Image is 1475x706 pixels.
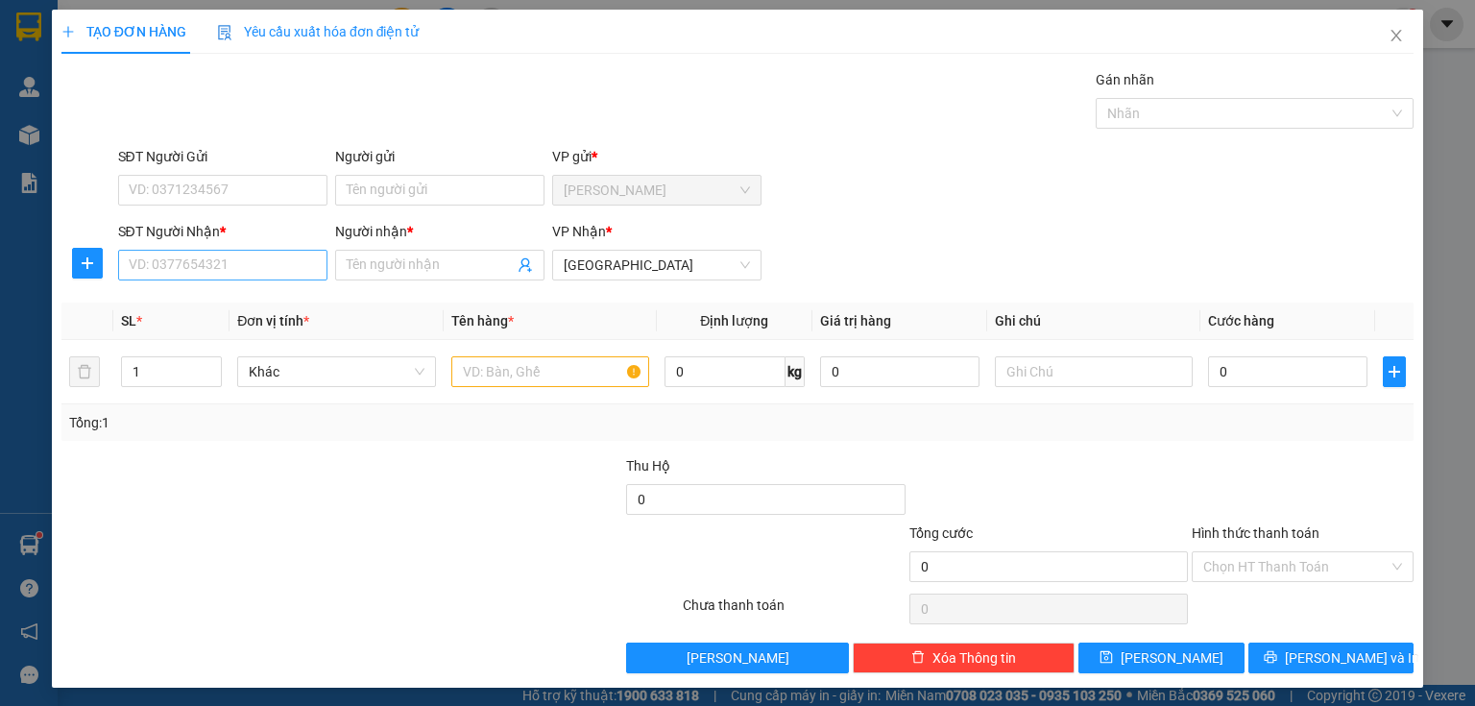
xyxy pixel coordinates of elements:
[932,647,1016,669] span: Xóa Thông tin
[995,356,1193,387] input: Ghi Chú
[118,146,327,167] div: SĐT Người Gửi
[451,356,649,387] input: VD: Bàn, Ghế
[518,257,533,273] span: user-add
[626,643,848,673] button: [PERSON_NAME]
[1192,525,1319,541] label: Hình thức thanh toán
[1248,643,1415,673] button: printer[PERSON_NAME] và In
[217,24,420,39] span: Yêu cầu xuất hóa đơn điện tử
[8,122,274,195] strong: Khu K1, [PERSON_NAME] [PERSON_NAME], [PERSON_NAME][GEOGRAPHIC_DATA], [GEOGRAPHIC_DATA]PRTC - 0931...
[786,356,805,387] span: kg
[335,221,544,242] div: Người nhận
[853,643,1075,673] button: deleteXóa Thông tin
[909,525,973,541] span: Tổng cước
[820,313,891,329] span: Giá trị hàng
[61,24,186,39] span: TẠO ĐƠN HÀNG
[552,146,762,167] div: VP gửi
[1096,72,1154,87] label: Gán nhãn
[987,303,1200,340] th: Ghi chú
[53,8,235,44] strong: NHƯ QUỲNH
[1285,647,1419,669] span: [PERSON_NAME] và In
[1208,313,1274,329] span: Cước hàng
[564,176,750,205] span: Phan Rang
[8,69,280,116] p: VP [GEOGRAPHIC_DATA]:
[1078,643,1245,673] button: save[PERSON_NAME]
[820,356,979,387] input: 0
[626,458,670,474] span: Thu Hộ
[1121,647,1223,669] span: [PERSON_NAME]
[1100,650,1113,666] span: save
[72,248,103,279] button: plus
[1389,28,1404,43] span: close
[61,25,75,38] span: plus
[217,25,232,40] img: icon
[69,412,570,433] div: Tổng: 1
[1383,356,1406,387] button: plus
[681,595,907,628] div: Chưa thanh toán
[8,72,278,116] strong: 342 [PERSON_NAME], P1, Q10, TP.HCM - 0931 556 979
[1264,650,1277,666] span: printer
[687,647,789,669] span: [PERSON_NAME]
[73,256,102,271] span: plus
[1384,364,1405,379] span: plus
[69,356,100,387] button: delete
[335,146,544,167] div: Người gửi
[8,119,127,137] span: [PERSON_NAME]:
[249,357,423,386] span: Khác
[451,313,514,329] span: Tên hàng
[564,251,750,280] span: Sài Gòn
[552,224,606,239] span: VP Nhận
[700,313,768,329] span: Định lượng
[237,313,309,329] span: Đơn vị tính
[911,650,925,666] span: delete
[118,221,327,242] div: SĐT Người Nhận
[1369,10,1423,63] button: Close
[121,313,136,329] span: SL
